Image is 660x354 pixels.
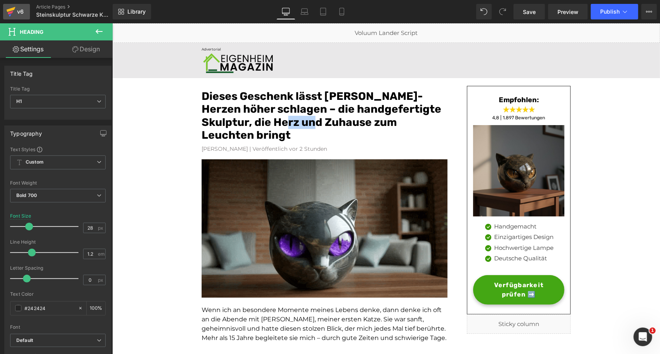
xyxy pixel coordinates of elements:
font: [PERSON_NAME] | Veröffentlich vor 2 Stunden [89,122,215,129]
span: Publish [600,9,620,15]
div: Font Weight [10,180,106,186]
div: Font [10,324,106,330]
button: Publish [591,4,638,19]
p: Handgemacht [382,199,441,208]
div: Typography [10,126,42,137]
a: Article Pages [36,4,125,10]
span: 4,8 | 1.897 Bewertungen [380,92,433,97]
a: Preview [548,4,588,19]
div: Title Tag [10,66,33,77]
a: Tablet [314,4,333,19]
a: Mobile [333,4,351,19]
a: Laptop [295,4,314,19]
span: em [98,251,104,256]
div: Text Color [10,291,106,297]
span: Verfügbarkeit prüfen ➡️ [369,257,444,276]
a: v6 [3,4,30,19]
div: Letter Spacing [10,265,106,271]
p: Einzigartiges Design [382,209,441,218]
div: Line Height [10,239,106,245]
b: Custom [26,159,44,166]
iframe: Intercom live chat [634,328,652,346]
p: Hochwertige Lampe [382,220,441,229]
b: Bold 700 [16,192,37,198]
span: Library [127,8,146,15]
p: Deutsche Qualität [382,231,441,240]
button: More [641,4,657,19]
span: px [98,225,104,230]
i: Default [16,337,33,344]
div: v6 [16,7,25,17]
span: Heading [20,29,44,35]
h3: Empfohlen: [367,72,446,81]
span: Save [523,8,536,16]
div: Font Size [10,213,31,219]
span: px [98,277,104,283]
span: Steinskulptur Schwarze Katze ADV [36,12,111,18]
div: Title Tag [10,86,106,92]
font: Dieses Geschenk lässt [PERSON_NAME]-Herzen höher schlagen – die handgefertigte Skulptur, die Herz... [89,66,329,119]
a: Desktop [277,4,295,19]
span: Preview [557,8,578,16]
span: Advertorial [89,24,108,28]
span: Wenn ich an besondere Momente meines Lebens denke, dann denke ich oft an die Abende mit [PERSON_N... [89,283,334,318]
div: Text Styles [10,146,106,152]
b: H1 [16,98,22,104]
a: New Library [113,4,151,19]
a: Design [58,40,114,58]
div: % [87,302,105,315]
button: Redo [495,4,510,19]
a: Verfügbarkeit prüfen ➡️ [361,252,452,281]
span: 1 [650,328,656,334]
button: Undo [476,4,492,19]
input: Color [24,304,74,312]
